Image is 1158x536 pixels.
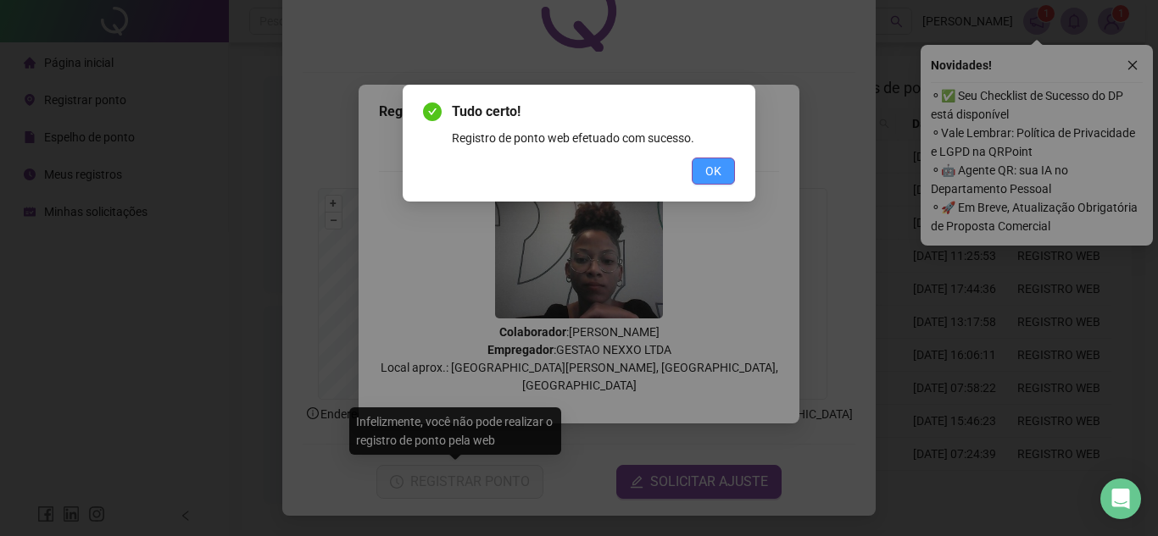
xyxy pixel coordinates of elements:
[1100,478,1141,519] div: Open Intercom Messenger
[452,129,735,147] div: Registro de ponto web efetuado com sucesso.
[692,157,735,185] button: OK
[423,102,442,121] span: check-circle
[705,162,721,180] span: OK
[452,102,735,122] span: Tudo certo!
